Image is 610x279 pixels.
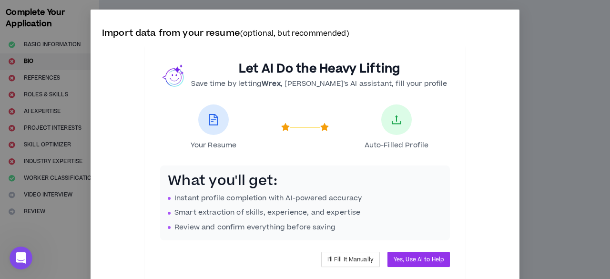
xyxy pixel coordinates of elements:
p: Import data from your resume [102,27,508,41]
span: upload [391,114,402,125]
button: I'll Fill It Manually [321,252,380,267]
h2: Let AI Do the Heavy Lifting [191,62,447,77]
li: Instant profile completion with AI-powered accuracy [168,193,442,204]
span: Your Resume [191,141,237,150]
span: star [320,123,329,132]
span: I'll Fill It Manually [327,255,374,264]
button: Close [494,10,519,35]
iframe: Intercom live chat [10,247,32,269]
p: Save time by letting , [PERSON_NAME]'s AI assistant, fill your profile [191,79,447,89]
span: file-text [208,114,219,125]
h3: What you'll get: [168,173,442,189]
span: Auto-Filled Profile [365,141,429,150]
button: Yes, Use AI to Help [387,252,450,267]
span: star [281,123,290,132]
img: wrex.png [163,64,185,87]
li: Review and confirm everything before saving [168,222,442,233]
small: (optional, but recommended) [240,29,349,39]
span: Yes, Use AI to Help [394,255,444,264]
li: Smart extraction of skills, experience, and expertise [168,207,442,218]
b: Wrex [262,79,281,89]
